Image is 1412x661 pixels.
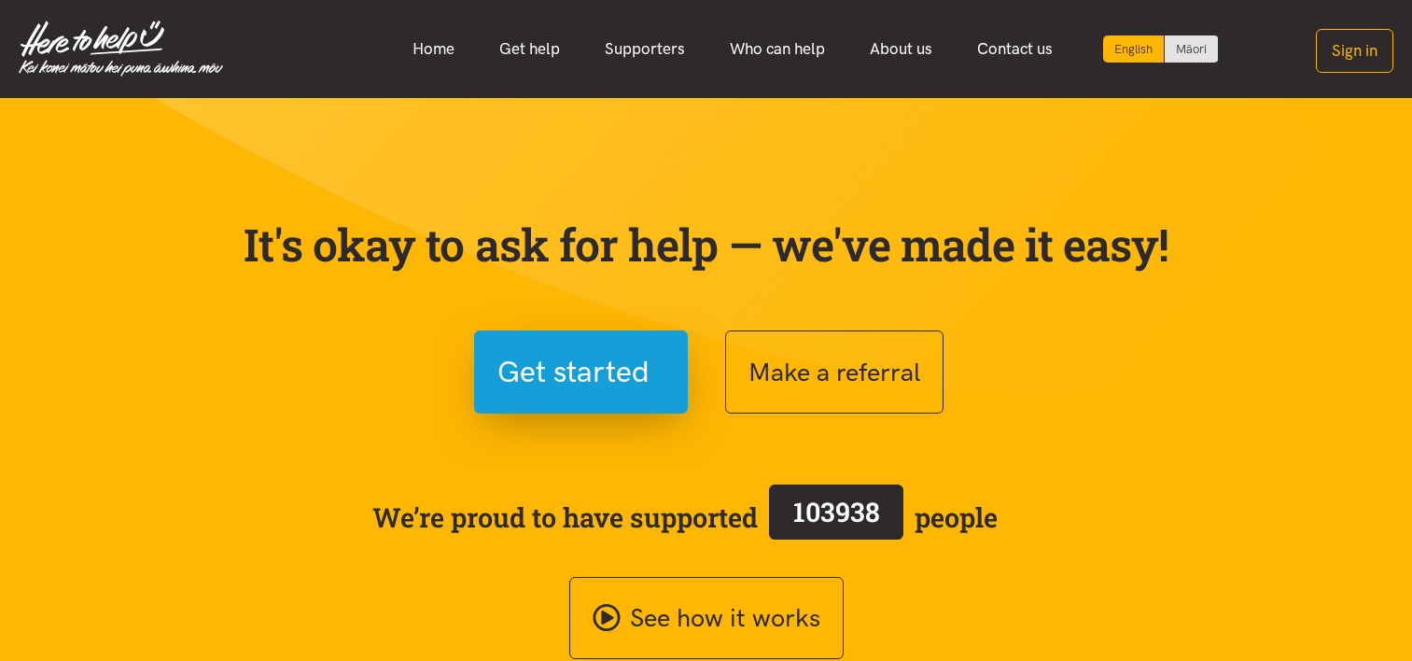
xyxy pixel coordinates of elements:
div: Language toggle [1103,35,1219,63]
img: Home [19,21,223,77]
a: Switch to Te Reo Māori [1165,35,1218,63]
a: 103938 [758,481,915,554]
button: Make a referral [725,330,944,414]
a: See how it works [569,577,844,660]
a: Supporters [582,29,707,69]
a: Home [390,29,477,69]
span: We’re proud to have supported people [372,481,998,554]
button: Get started [474,330,688,414]
a: Contact us [955,29,1075,69]
a: Get help [477,29,582,69]
button: Sign in [1316,29,1393,73]
a: Who can help [707,29,847,69]
div: Current language [1103,35,1165,63]
a: About us [847,29,955,69]
span: 103938 [793,494,880,529]
span: Get started [497,348,650,396]
p: It's okay to ask for help — we've made it easy! [240,218,1173,272]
